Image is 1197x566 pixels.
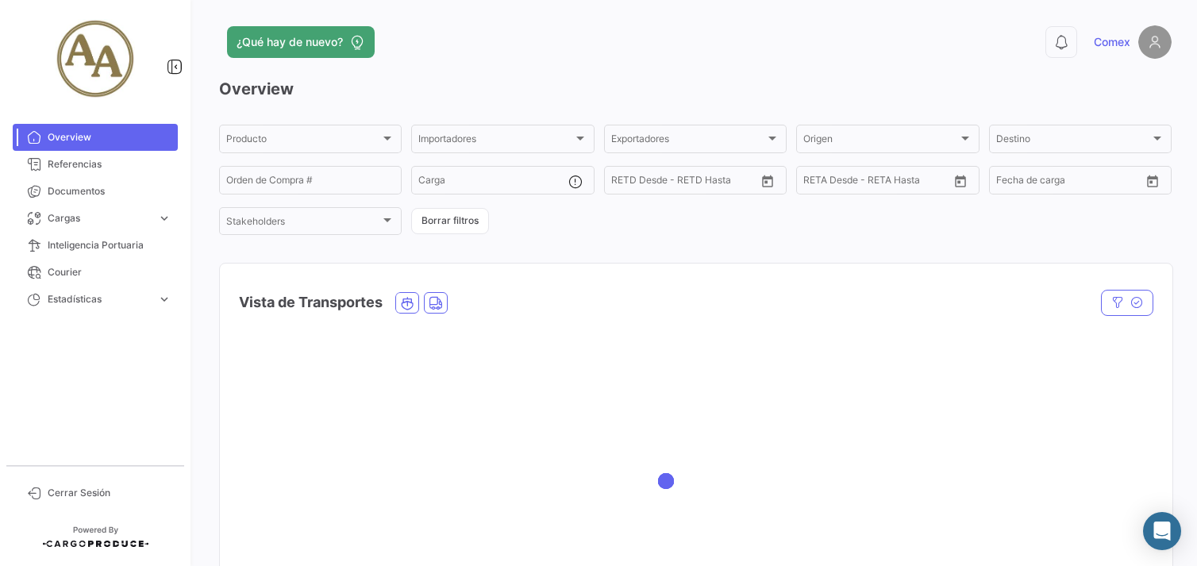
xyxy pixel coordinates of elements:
span: Courier [48,265,171,279]
span: Estadísticas [48,292,151,306]
span: Origen [803,136,957,147]
button: Land [425,293,447,313]
a: Courier [13,259,178,286]
img: 852fc388-10ad-47fd-b232-e98225ca49a8.jpg [56,19,135,98]
span: expand_more [157,211,171,225]
button: Open calendar [1141,169,1164,193]
input: Hasta [843,177,912,188]
h4: Vista de Transportes [239,291,383,314]
span: Producto [226,136,380,147]
span: Cerrar Sesión [48,486,171,500]
button: Open calendar [756,169,779,193]
span: Stakeholders [226,218,380,229]
input: Desde [996,177,1025,188]
span: Cargas [48,211,151,225]
input: Desde [611,177,640,188]
span: Comex [1094,34,1130,50]
button: ¿Qué hay de nuevo? [227,26,375,58]
h3: Overview [219,78,1172,100]
img: placeholder-user.png [1138,25,1172,59]
a: Overview [13,124,178,151]
span: expand_more [157,292,171,306]
a: Inteligencia Portuaria [13,232,178,259]
span: Overview [48,130,171,144]
a: Documentos [13,178,178,205]
a: Referencias [13,151,178,178]
button: Open calendar [949,169,972,193]
input: Hasta [1036,177,1105,188]
span: Referencias [48,157,171,171]
button: Ocean [396,293,418,313]
span: Documentos [48,184,171,198]
span: Inteligencia Portuaria [48,238,171,252]
span: ¿Qué hay de nuevo? [237,34,343,50]
span: Importadores [418,136,572,147]
button: Borrar filtros [411,208,489,234]
span: Exportadores [611,136,765,147]
span: Destino [996,136,1150,147]
input: Hasta [651,177,720,188]
input: Desde [803,177,832,188]
div: Abrir Intercom Messenger [1143,512,1181,550]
